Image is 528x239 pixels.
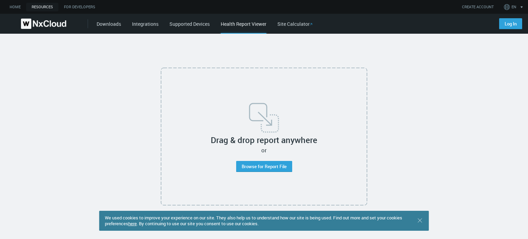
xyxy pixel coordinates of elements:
div: or [261,145,267,155]
span: We used cookies to improve your experience on our site. They also help us to understand how our s... [105,215,402,227]
a: Integrations [132,21,158,27]
button: Browse for Report File [236,161,292,172]
a: Supported Devices [169,21,210,27]
span: . By continuing to use our site you consent to use our cookies. [137,220,258,227]
h2: Drag & drop report anywhere [211,135,317,145]
a: here [128,220,137,227]
a: home [4,3,26,11]
a: Downloads [97,21,121,27]
a: Site Calculator [277,21,312,27]
div: Health Report Viewer [221,20,266,34]
a: For Developers [58,3,101,11]
a: CREATE ACCOUNT [462,4,494,10]
a: Log In [499,18,522,29]
span: EN [511,4,516,10]
a: Resources [26,3,58,11]
button: EN [503,1,526,12]
img: Nx Cloud logo [21,19,66,29]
